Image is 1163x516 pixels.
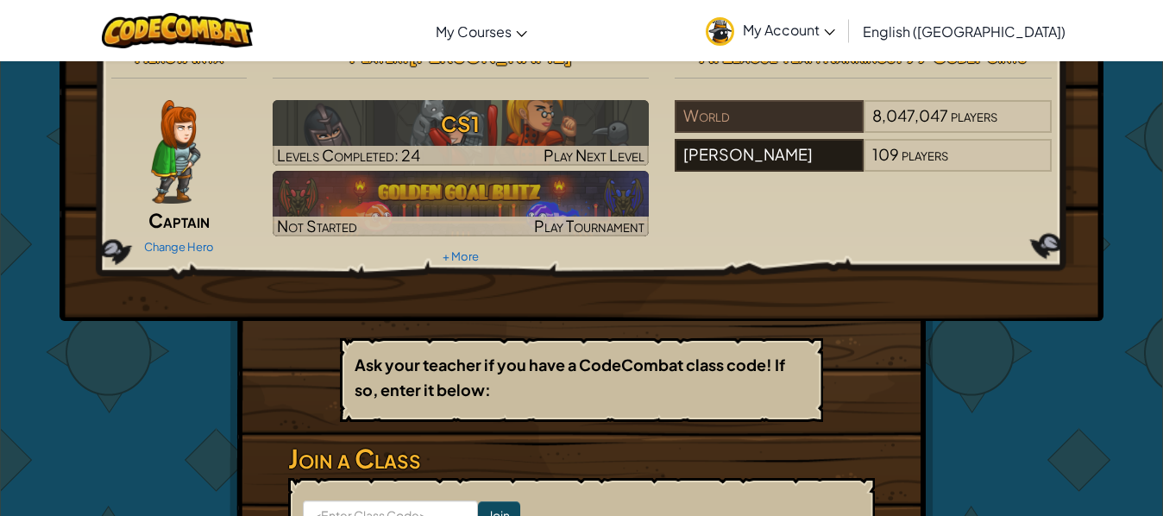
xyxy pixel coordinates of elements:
[675,139,863,172] div: [PERSON_NAME]
[273,171,650,236] a: Not StartedPlay Tournament
[288,439,875,478] h3: Join a Class
[277,145,420,165] span: Levels Completed: 24
[148,208,210,232] span: Captain
[544,145,644,165] span: Play Next Level
[273,100,650,166] a: Play Next Level
[273,104,650,143] h3: CS1
[102,13,253,48] img: CodeCombat logo
[144,240,214,254] a: Change Hero
[706,17,734,46] img: avatar
[443,249,479,263] a: + More
[427,8,536,54] a: My Courses
[872,144,899,164] span: 109
[534,216,644,236] span: Play Tournament
[743,21,835,39] span: My Account
[675,155,1052,175] a: [PERSON_NAME]109players
[355,355,785,400] b: Ask your teacher if you have a CodeCombat class code! If so, enter it below:
[436,22,512,41] span: My Courses
[697,3,844,58] a: My Account
[273,100,650,166] img: CS1
[902,144,948,164] span: players
[872,105,948,125] span: 8,047,047
[151,100,200,204] img: captain-pose.png
[675,100,863,133] div: World
[854,8,1074,54] a: English ([GEOGRAPHIC_DATA])
[277,216,357,236] span: Not Started
[675,116,1052,136] a: World8,047,047players
[273,171,650,236] img: Golden Goal
[951,105,997,125] span: players
[863,22,1066,41] span: English ([GEOGRAPHIC_DATA])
